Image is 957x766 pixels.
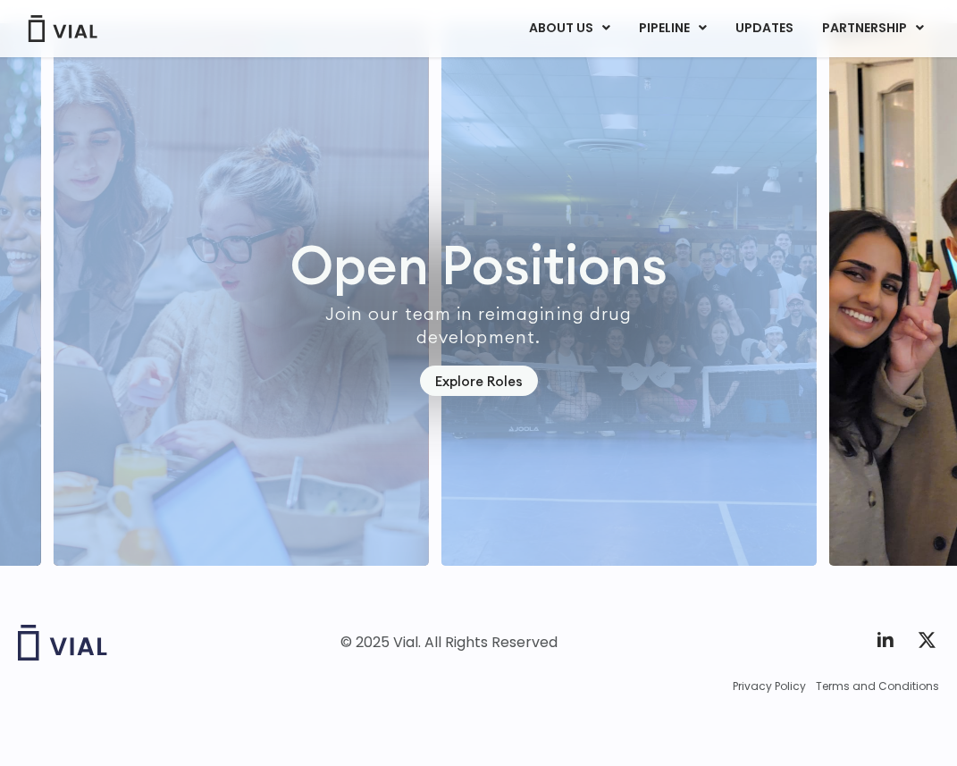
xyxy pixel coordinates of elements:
[340,633,558,652] div: © 2025 Vial. All Rights Reserved
[420,366,538,397] a: Explore Roles
[54,23,429,566] div: 2 / 7
[808,13,938,44] a: PARTNERSHIPMenu Toggle
[515,13,624,44] a: ABOUT USMenu Toggle
[721,13,807,44] a: UPDATES
[816,678,939,694] a: Terms and Conditions
[18,625,107,661] img: Vial logo wih "Vial" spelled out
[441,23,817,566] img: http://People%20posing%20for%20group%20picture%20after%20playing%20pickleball.
[733,678,806,694] a: Privacy Policy
[441,23,817,566] div: 3 / 7
[625,13,720,44] a: PIPELINEMenu Toggle
[27,15,98,42] img: Vial Logo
